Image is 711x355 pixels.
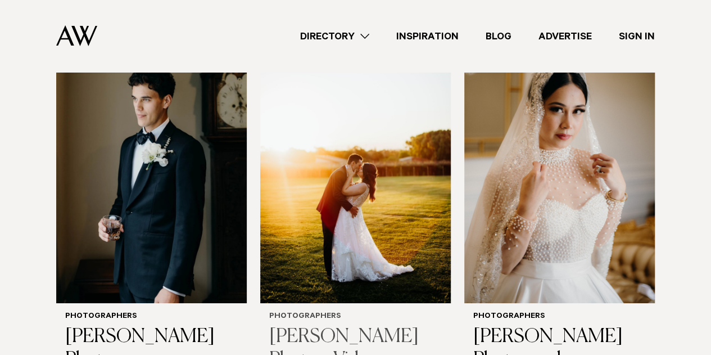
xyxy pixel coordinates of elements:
[605,29,668,44] a: Sign In
[12,42,363,52] span: Sign up to receive your weekly dose of wedding news and inspiration straight from the source.
[287,29,383,44] a: Directory
[260,47,451,303] img: Auckland Weddings Photographers | Kiri Marsters Photo + Video
[473,312,646,322] h6: Photographers
[56,25,97,46] img: Auckland Weddings Logo
[464,47,655,303] img: Auckland Weddings Photographers | Rhea Rodrigues Photography
[269,312,442,322] h6: Photographers
[12,61,699,81] button: Subscribe
[383,29,472,44] a: Inspiration
[65,312,238,322] h6: Photographers
[12,16,82,28] span: Hey, Lovebird!
[525,29,605,44] a: Advertise
[56,47,247,303] img: Auckland Weddings Photographers | Ryan Watts Photo
[472,29,525,44] a: Blog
